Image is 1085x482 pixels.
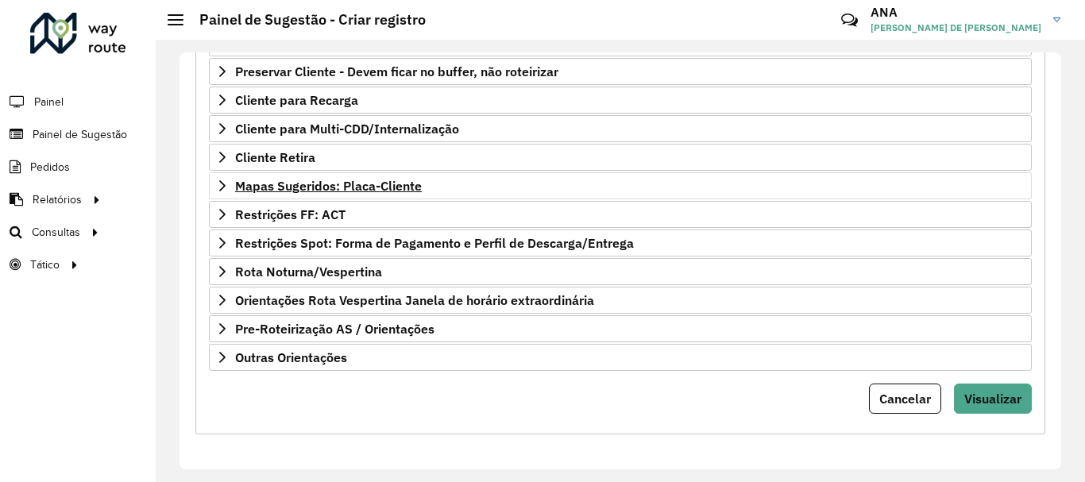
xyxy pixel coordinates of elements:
a: Pre-Roteirização AS / Orientações [209,315,1032,342]
span: Pre-Roteirização AS / Orientações [235,322,434,335]
a: Restrições Spot: Forma de Pagamento e Perfil de Descarga/Entrega [209,229,1032,256]
button: Cancelar [869,384,941,414]
span: Mapas Sugeridos: Placa-Cliente [235,179,422,192]
span: Cancelar [879,391,931,407]
span: Visualizar [964,391,1021,407]
span: Cliente para Recarga [235,94,358,106]
a: Preservar Cliente - Devem ficar no buffer, não roteirizar [209,58,1032,85]
a: Cliente para Recarga [209,87,1032,114]
a: Rota Noturna/Vespertina [209,258,1032,285]
span: Consultas [32,224,80,241]
a: Outras Orientações [209,344,1032,371]
a: Orientações Rota Vespertina Janela de horário extraordinária [209,287,1032,314]
span: Cliente para Multi-CDD/Internalização [235,122,459,135]
a: Cliente para Multi-CDD/Internalização [209,115,1032,142]
span: Outras Orientações [235,351,347,364]
span: Pedidos [30,159,70,175]
span: Restrições Spot: Forma de Pagamento e Perfil de Descarga/Entrega [235,237,634,249]
span: Painel de Sugestão [33,126,127,143]
span: Cliente Retira [235,151,315,164]
span: Preservar Cliente - Devem ficar no buffer, não roteirizar [235,65,558,78]
a: Restrições FF: ACT [209,201,1032,228]
span: Restrições FF: ACT [235,208,346,221]
span: Rota Noturna/Vespertina [235,265,382,278]
h3: ANA [871,5,1041,20]
span: Painel [34,94,64,110]
span: Orientações Rota Vespertina Janela de horário extraordinária [235,294,594,307]
span: Tático [30,256,60,273]
span: [PERSON_NAME] DE [PERSON_NAME] [871,21,1041,35]
a: Cliente Retira [209,144,1032,171]
span: Relatórios [33,191,82,208]
button: Visualizar [954,384,1032,414]
a: Mapas Sugeridos: Placa-Cliente [209,172,1032,199]
a: Contato Rápido [832,3,867,37]
h2: Painel de Sugestão - Criar registro [183,11,426,29]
